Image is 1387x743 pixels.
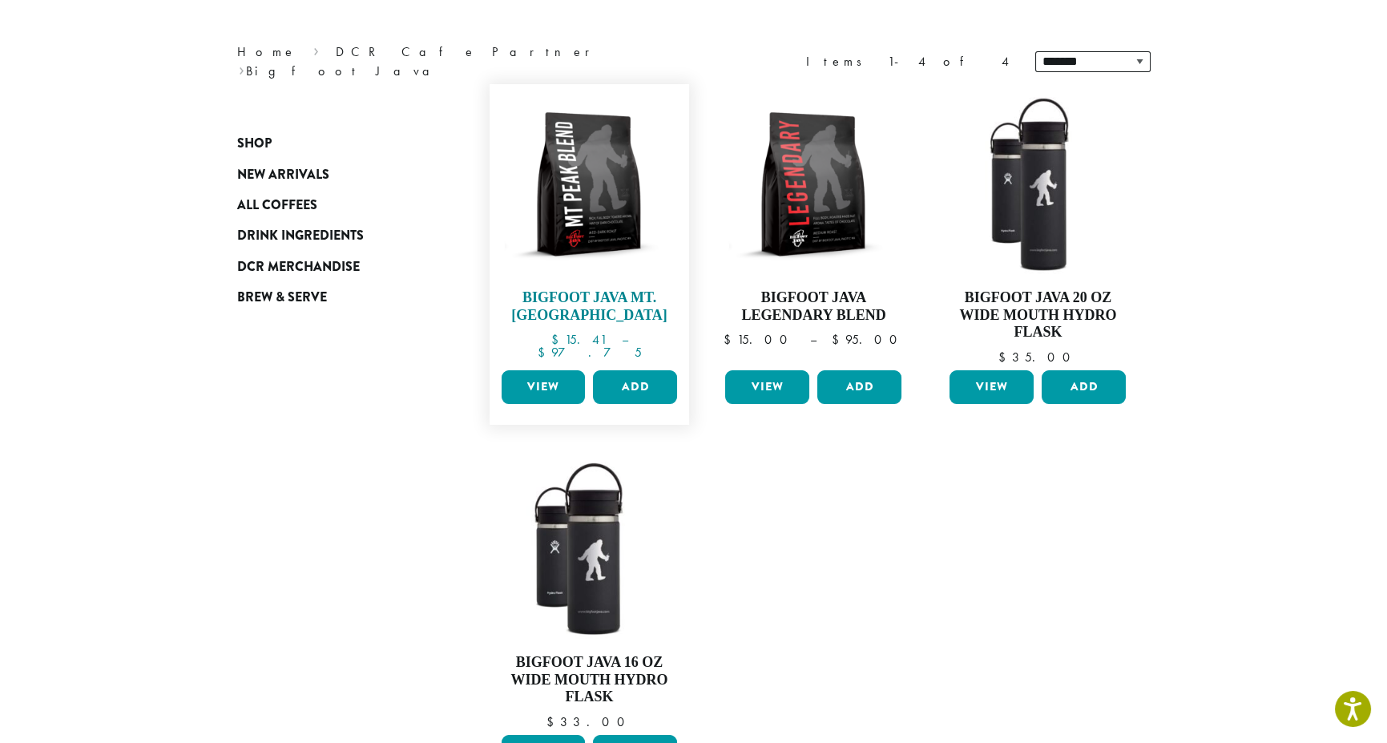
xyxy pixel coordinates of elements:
div: Items 1-4 of 4 [806,52,1011,71]
span: $ [998,349,1012,365]
img: BFJ_MtPeak_12oz-300x300.png [497,92,681,277]
span: New Arrivals [237,165,329,185]
a: View [502,370,586,404]
a: DCR Merchandise [237,252,429,282]
span: Drink Ingredients [237,226,364,246]
span: › [313,37,319,62]
a: Bigfoot Java 20 oz Wide Mouth Hydro Flask $35.00 [945,92,1130,364]
button: Add [817,370,901,404]
img: LO2863-BFJ-Hydro-Flask-16oz-WM-wFlex-Sip-Lid-Black-300x300.jpg [497,457,681,641]
a: View [950,370,1034,404]
bdi: 35.00 [998,349,1078,365]
bdi: 95.00 [831,331,904,348]
h4: Bigfoot Java 20 oz Wide Mouth Hydro Flask [945,289,1130,341]
nav: Breadcrumb [237,42,670,81]
bdi: 15.00 [723,331,794,348]
h4: Bigfoot Java Mt. [GEOGRAPHIC_DATA] [498,289,682,324]
bdi: 15.41 [550,331,606,348]
button: Add [593,370,677,404]
span: DCR Merchandise [237,257,360,277]
a: All Coffees [237,190,429,220]
span: Brew & Serve [237,288,327,308]
span: – [809,331,816,348]
span: $ [537,344,550,361]
a: New Arrivals [237,159,429,189]
img: LO2867-BFJ-Hydro-Flask-20oz-WM-wFlex-Sip-Lid-Black-300x300.jpg [945,92,1130,277]
span: All Coffees [237,196,317,216]
span: $ [723,331,736,348]
bdi: 97.75 [537,344,641,361]
h4: Bigfoot Java Legendary Blend [721,289,905,324]
span: $ [831,331,845,348]
a: Bigfoot Java 16 oz Wide Mouth Hydro Flask $33.00 [498,457,682,729]
a: Bigfoot Java Mt. [GEOGRAPHIC_DATA] [498,92,682,364]
span: $ [546,713,560,730]
a: DCR Cafe Partner [336,43,601,60]
button: Add [1042,370,1126,404]
span: Shop [237,134,272,154]
a: Shop [237,128,429,159]
span: › [239,56,244,81]
a: Home [237,43,296,60]
bdi: 33.00 [546,713,632,730]
a: Brew & Serve [237,282,429,313]
a: Drink Ingredients [237,220,429,251]
a: Bigfoot Java Legendary Blend [721,92,905,364]
h4: Bigfoot Java 16 oz Wide Mouth Hydro Flask [498,654,682,706]
span: – [621,331,627,348]
img: BFJ_Legendary_12oz-300x300.png [721,92,905,277]
a: View [725,370,809,404]
span: $ [550,331,564,348]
